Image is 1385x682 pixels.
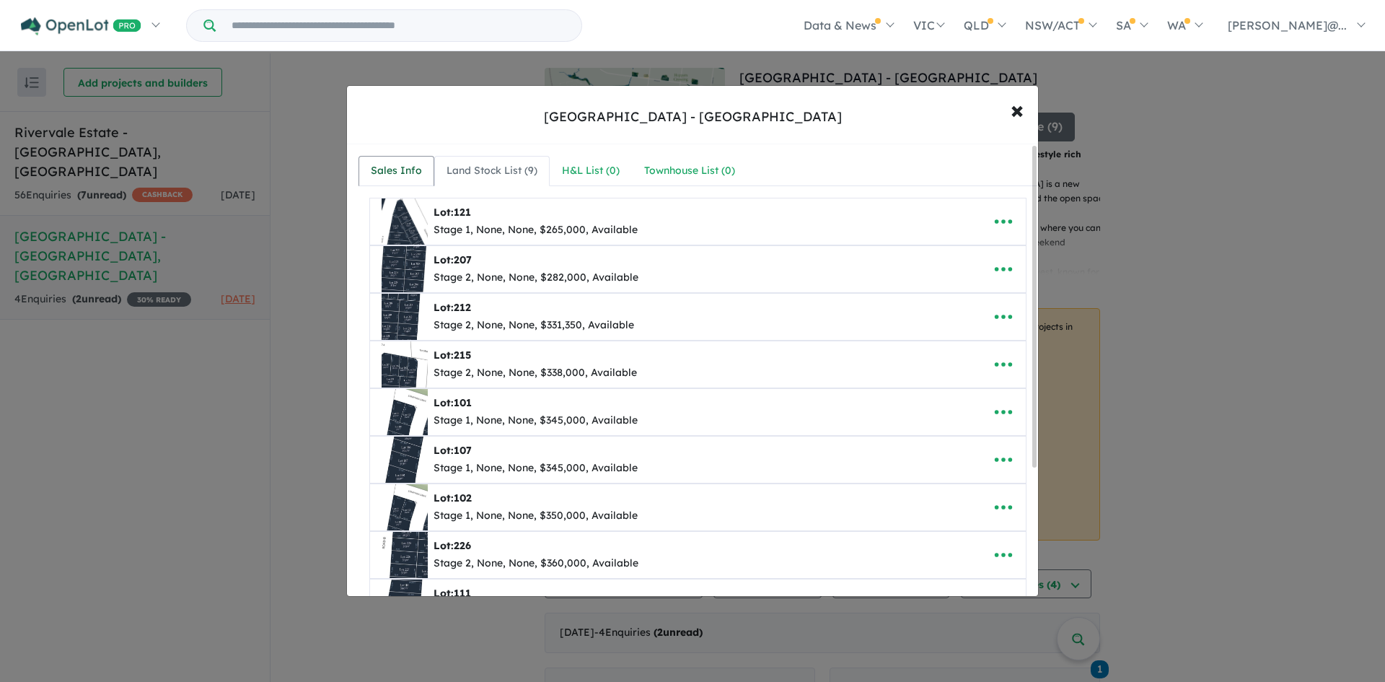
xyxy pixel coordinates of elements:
span: × [1011,94,1024,125]
div: Stage 1, None, None, $265,000, Available [434,222,638,239]
b: Lot: [434,444,472,457]
div: Stage 2, None, None, $338,000, Available [434,364,637,382]
div: [GEOGRAPHIC_DATA] - [GEOGRAPHIC_DATA] [544,108,842,126]
span: 212 [454,301,471,314]
img: Wyndham%20Gardens%20Estate%20-%20Wyndham%20Vale%20-%20Lot%20226___1753853978.jpg [382,532,428,578]
span: 215 [454,349,471,362]
img: Wyndham%20Gardens%20Estate%20-%20Wyndham%20Vale%20-%20Lot%20207___1753853976.jpg [382,246,428,292]
div: Stage 1, None, None, $345,000, Available [434,460,638,477]
div: Land Stock List ( 9 ) [447,162,537,180]
b: Lot: [434,253,472,266]
div: Sales Info [371,162,422,180]
b: Lot: [434,206,471,219]
span: [PERSON_NAME]@... [1228,18,1347,32]
span: 102 [454,491,472,504]
input: Try estate name, suburb, builder or developer [219,10,579,41]
span: 107 [454,444,472,457]
div: Stage 2, None, None, $360,000, Available [434,555,638,572]
span: 226 [454,539,471,552]
img: Wyndham%20Gardens%20Estate%20-%20Wyndham%20Vale%20-%20Lot%20121___1753853976.jpg [382,198,428,245]
img: Openlot PRO Logo White [21,17,141,35]
div: H&L List ( 0 ) [562,162,620,180]
div: Stage 1, None, None, $345,000, Available [434,412,638,429]
b: Lot: [434,349,471,362]
img: Wyndham%20Gardens%20Estate%20-%20Wyndham%20Vale%20-%20Lot%20212___1753853976.jpg [382,294,428,340]
b: Lot: [434,539,471,552]
img: Wyndham%20Gardens%20Estate%20-%20Wyndham%20Vale%20-%20Lot%20215___1753853977.jpg [382,341,428,388]
b: Lot: [434,396,472,409]
span: 111 [454,587,471,600]
div: Stage 1, None, None, $350,000, Available [434,507,638,525]
div: Stage 2, None, None, $282,000, Available [434,269,638,287]
img: Wyndham%20Gardens%20Estate%20-%20Wyndham%20Vale%20-%20Lot%20111___1753853978.jpg [382,580,428,626]
img: Wyndham%20Gardens%20Estate%20-%20Wyndham%20Vale%20-%20Lot%20101___1753853977.jpg [382,389,428,435]
span: 101 [454,396,472,409]
img: Wyndham%20Gardens%20Estate%20-%20Wyndham%20Vale%20-%20Lot%20107___1753853977.jpg [382,437,428,483]
div: Stage 2, None, None, $331,350, Available [434,317,634,334]
div: Townhouse List ( 0 ) [644,162,735,180]
b: Lot: [434,491,472,504]
img: Wyndham%20Gardens%20Estate%20-%20Wyndham%20Vale%20-%20Lot%20102___1753853977.jpg [382,484,428,530]
b: Lot: [434,587,471,600]
b: Lot: [434,301,471,314]
span: 207 [454,253,472,266]
span: 121 [454,206,471,219]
